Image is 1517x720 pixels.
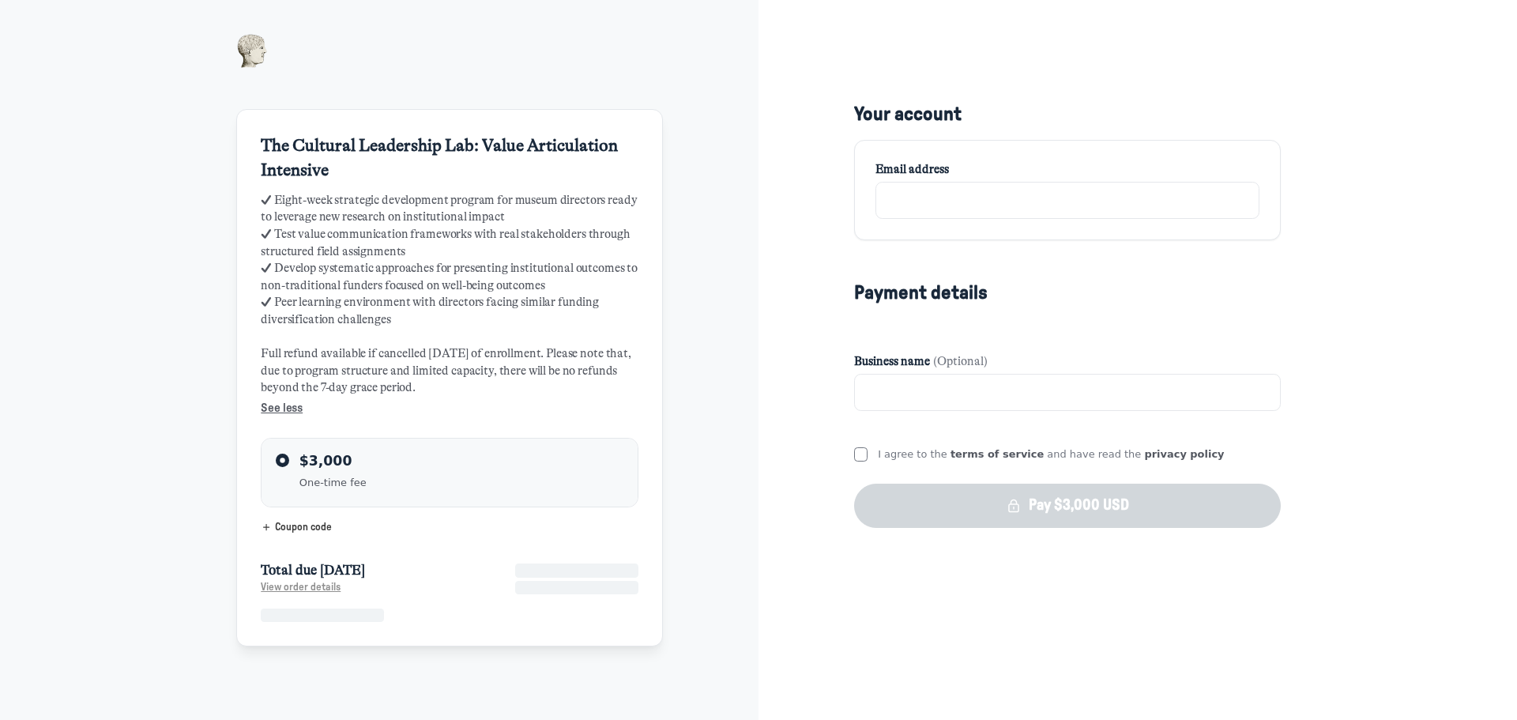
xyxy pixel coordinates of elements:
button: View order details [261,581,341,594]
span: Email address [875,161,949,179]
a: terms of service [950,448,1044,460]
span: View order details [261,582,341,593]
span: Coupon code [275,522,332,533]
a: privacy policy [1144,448,1224,460]
button: See less [261,400,638,417]
span: The Cultural Leadership Lab: Value Articulation Intensive [261,136,618,179]
input: $3,000One-time fee [276,454,289,467]
span: I agree to the and have read the [878,448,1224,460]
span: $3,000 [299,453,352,469]
span: (Optional) [933,353,988,371]
span: One-time fee [299,476,624,489]
span: Total due [DATE] [261,562,365,579]
button: Pay $3,000 USD [854,484,1281,528]
span: ✓ Eight-week strategic development program for museum directors ready to leverage new research on... [261,192,638,417]
span: Business name [854,353,930,371]
h5: Your account [854,103,1281,126]
button: Coupon code [261,521,638,534]
h5: Payment details [854,281,988,305]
